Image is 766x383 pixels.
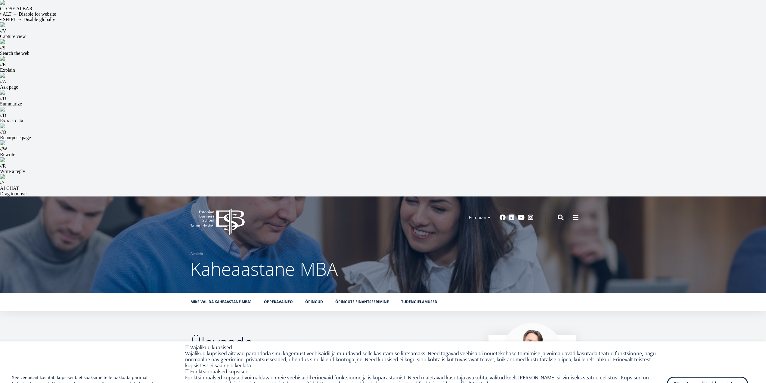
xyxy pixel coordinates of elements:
[401,299,437,305] a: Tudengielamused
[335,299,389,305] a: Õpingute finantseerimine
[190,368,249,375] label: Funktsionaalsed küpsised
[305,299,323,305] a: Õpingud
[191,299,252,305] a: Miks valida kaheaastane MBA?
[191,251,203,257] a: Avaleht
[264,299,293,305] a: Õppekavainfo
[191,335,476,350] h2: Ülevaade
[509,215,515,221] a: Linkedin
[190,344,232,351] label: Vajalikud küpsised
[518,215,525,221] a: Youtube
[528,215,534,221] a: Instagram
[500,215,506,221] a: Facebook
[185,350,667,369] div: Vajalikud küpsised aitavad parandada sinu kogemust veebisaidil ja muudavad selle kasutamise lihts...
[191,256,338,281] span: Kaheaastane MBA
